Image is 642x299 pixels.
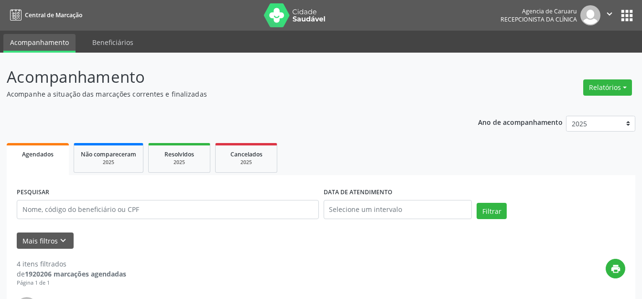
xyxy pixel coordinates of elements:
div: 4 itens filtrados [17,259,126,269]
div: 2025 [222,159,270,166]
div: de [17,269,126,279]
button:  [600,5,619,25]
strong: 1920206 marcações agendadas [25,269,126,278]
p: Acompanhe a situação das marcações correntes e finalizadas [7,89,447,99]
input: Nome, código do beneficiário ou CPF [17,200,319,219]
span: Cancelados [230,150,262,158]
div: 2025 [81,159,136,166]
div: Página 1 de 1 [17,279,126,287]
span: Não compareceram [81,150,136,158]
i: keyboard_arrow_down [58,235,68,246]
div: 2025 [155,159,203,166]
div: Agencia de Caruaru [501,7,577,15]
button: Filtrar [477,203,507,219]
button: Mais filtroskeyboard_arrow_down [17,233,74,249]
p: Ano de acompanhamento [478,116,563,128]
img: img [580,5,600,25]
button: print [606,259,625,278]
span: Agendados [22,150,54,158]
p: Acompanhamento [7,65,447,89]
label: PESQUISAR [17,185,49,200]
button: apps [619,7,635,24]
a: Acompanhamento [3,34,76,53]
span: Resolvidos [164,150,194,158]
i:  [604,9,615,19]
a: Beneficiários [86,34,140,51]
label: DATA DE ATENDIMENTO [324,185,392,200]
button: Relatórios [583,79,632,96]
a: Central de Marcação [7,7,82,23]
input: Selecione um intervalo [324,200,472,219]
i: print [610,264,621,274]
span: Recepcionista da clínica [501,15,577,23]
span: Central de Marcação [25,11,82,19]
